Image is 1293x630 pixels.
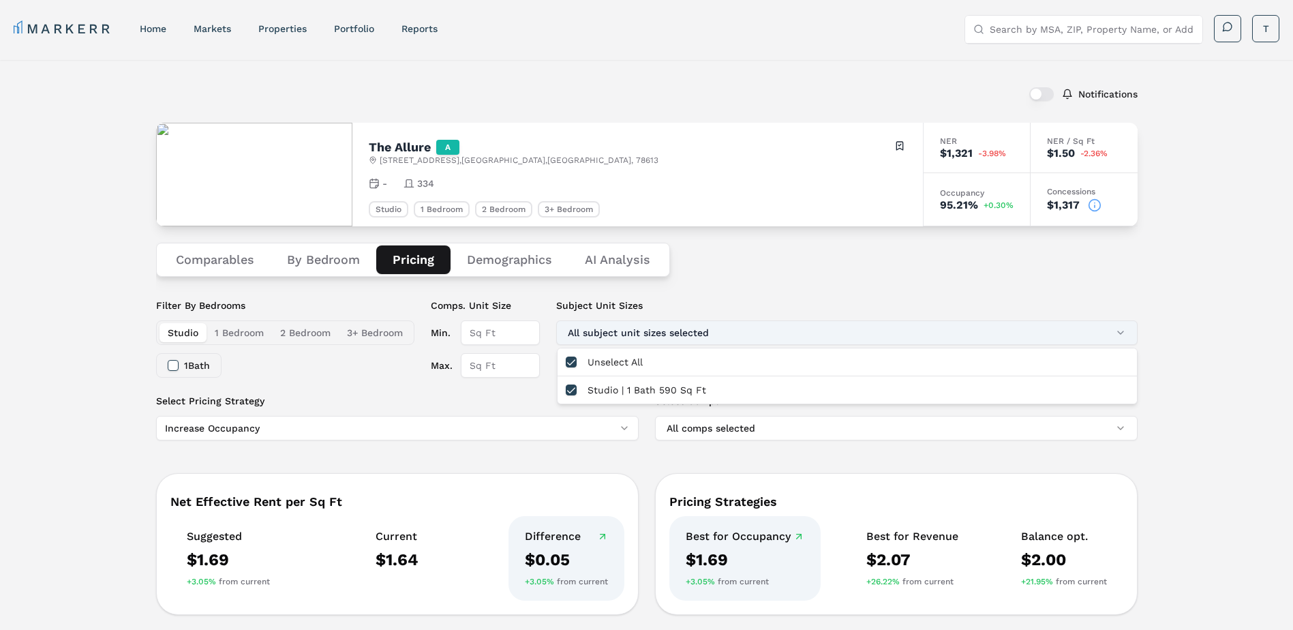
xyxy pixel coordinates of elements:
div: $1.69 [187,549,270,571]
h2: The Allure [369,141,431,153]
div: 1 Bedroom [414,201,470,217]
div: from current [866,576,958,587]
a: markets [194,23,231,34]
span: +3.05% [187,576,216,587]
div: 95.21% [940,200,978,211]
a: reports [401,23,438,34]
button: Pricing [376,245,451,274]
span: +3.05% [525,576,554,587]
label: Comps. Unit Size [431,299,540,312]
label: Max. [431,353,453,378]
div: Suggested [187,530,270,543]
div: $1.64 [376,549,419,571]
button: By Bedroom [271,245,376,274]
div: Studio | 1 Bath 590 Sq Ft [560,379,1134,401]
div: Unselect All [560,351,1134,373]
button: All comps selected [655,416,1138,440]
div: Difference [525,530,608,543]
button: Demographics [451,245,568,274]
div: $0.05 [525,549,608,571]
div: Current [376,530,419,543]
div: $2.07 [866,549,958,571]
div: $1,321 [940,148,973,159]
button: 1 Bedroom [207,323,272,342]
div: 2 Bedroom [475,201,532,217]
span: [STREET_ADDRESS] , [GEOGRAPHIC_DATA] , [GEOGRAPHIC_DATA] , 78613 [380,155,658,166]
div: Studio [369,201,408,217]
div: Pricing Strategies [669,496,1123,508]
span: +0.30% [984,201,1014,209]
button: 2 Bedroom [272,323,339,342]
span: +21.95% [1021,576,1053,587]
div: from current [686,576,804,587]
input: Search by MSA, ZIP, Property Name, or Address [990,16,1194,43]
div: $1.50 [1047,148,1075,159]
div: from current [525,576,608,587]
div: $2.00 [1021,549,1107,571]
a: MARKERR [14,19,112,38]
div: NER [940,137,1014,145]
label: Subject Unit Sizes [556,299,1138,312]
a: Portfolio [334,23,374,34]
div: $1,317 [1047,200,1080,211]
span: - [382,177,387,190]
div: Occupancy [940,189,1014,197]
button: AI Analysis [568,245,667,274]
span: T [1263,22,1269,35]
div: $1.69 [686,549,804,571]
div: Concessions [1047,187,1121,196]
label: Select Pricing Strategy [156,394,639,408]
span: 334 [417,177,434,190]
button: Studio [159,323,207,342]
div: from current [187,576,270,587]
input: Sq Ft [461,353,540,378]
label: 1 Bath [184,361,210,370]
div: from current [1021,576,1107,587]
div: Best for Revenue [866,530,958,543]
div: A [436,140,459,155]
span: +3.05% [686,576,715,587]
span: -3.98% [978,149,1006,157]
button: Comparables [159,245,271,274]
div: NER / Sq Ft [1047,137,1121,145]
div: Net Effective Rent per Sq Ft [170,496,624,508]
div: Balance opt. [1021,530,1107,543]
button: 3+ Bedroom [339,323,411,342]
span: +26.22% [866,576,900,587]
label: Notifications [1078,89,1138,99]
button: T [1252,15,1279,42]
div: Best for Occupancy [686,530,804,543]
label: Min. [431,320,453,345]
a: properties [258,23,307,34]
input: Sq Ft [461,320,540,345]
div: 3+ Bedroom [538,201,600,217]
a: home [140,23,166,34]
button: All subject unit sizes selected [556,320,1138,345]
span: -2.36% [1080,149,1108,157]
label: Filter By Bedrooms [156,299,414,312]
